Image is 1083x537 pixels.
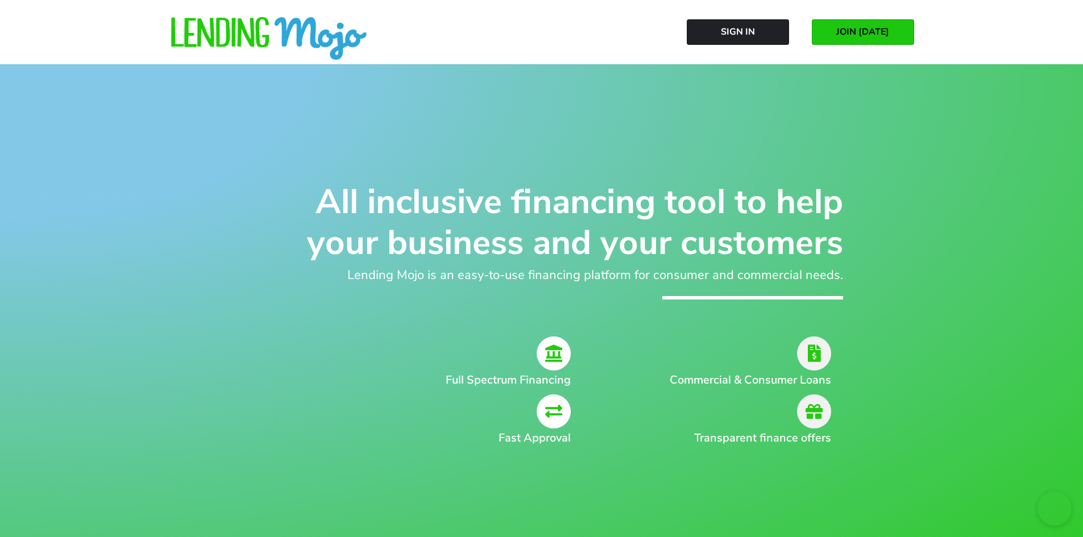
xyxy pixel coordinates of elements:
a: JOIN [DATE] [812,19,914,45]
h2: Transparent finance offers [650,430,831,447]
img: lm-horizontal-logo [169,17,368,61]
iframe: chat widget [1038,492,1072,526]
h2: Commercial & Consumer Loans [650,372,831,389]
h2: Fast Approval [292,430,571,447]
h2: Full Spectrum Financing [292,372,571,389]
span: Sign In [721,27,755,37]
span: JOIN [DATE] [836,27,889,37]
a: Sign In [687,19,789,45]
h2: Lending Mojo is an easy-to-use financing platform for consumer and commercial needs. [240,266,843,285]
h1: All inclusive financing tool to help your business and your customers [240,181,843,263]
